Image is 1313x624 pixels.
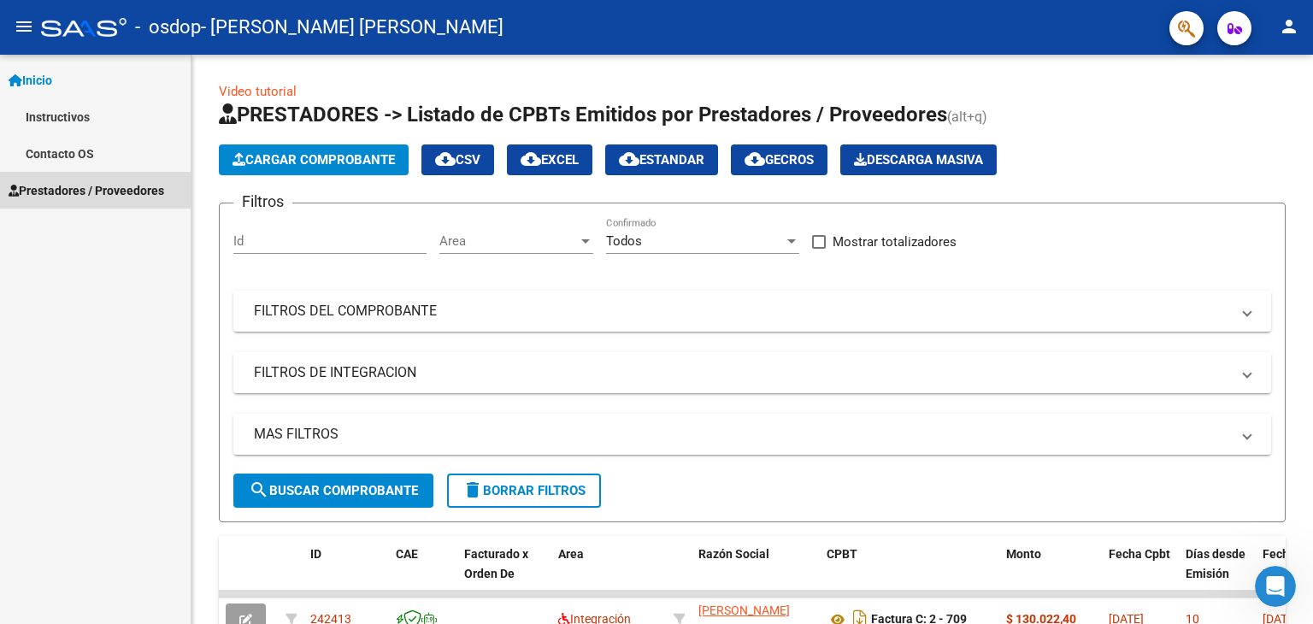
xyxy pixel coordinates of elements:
[233,352,1271,393] mat-expansion-panel-header: FILTROS DE INTEGRACION
[233,190,292,214] h3: Filtros
[15,457,327,486] textarea: Escribe un mensaje...
[268,7,300,39] button: Inicio
[233,474,433,508] button: Buscar Comprobante
[840,144,997,175] app-download-masive: Descarga masiva de comprobantes (adjuntos)
[249,483,418,498] span: Buscar Comprobante
[521,152,579,168] span: EXCEL
[27,445,253,462] div: Soporte del Sistema volverá mañana.
[619,149,639,169] mat-icon: cloud_download
[1102,536,1179,611] datatable-header-cell: Fecha Cpbt
[265,115,328,152] div: osdop
[1179,536,1256,611] datatable-header-cell: Días desde Emisión
[854,152,983,168] span: Descarga Masiva
[457,536,551,611] datatable-header-cell: Facturado x Orden De
[135,9,201,46] span: - osdop
[233,414,1271,455] mat-expansion-panel-header: MAS FILTROS
[1109,547,1170,561] span: Fecha Cpbt
[254,363,1230,382] mat-panel-title: FILTROS DE INTEGRACION
[1263,547,1310,580] span: Fecha Recibido
[833,232,957,252] span: Mostrar totalizadores
[507,144,592,175] button: EXCEL
[462,480,483,500] mat-icon: delete
[606,233,642,249] span: Todos
[521,149,541,169] mat-icon: cloud_download
[435,152,480,168] span: CSV
[14,115,328,166] div: . dice…
[827,547,857,561] span: CPBT
[14,435,267,473] div: Soporte del Sistema volverá mañana.
[1279,16,1299,37] mat-icon: person
[1006,547,1041,561] span: Monto
[745,149,765,169] mat-icon: cloud_download
[97,9,124,37] div: Profile image for Soporte
[217,75,328,113] div: 27228159897
[840,144,997,175] button: Descarga Masiva
[81,493,95,507] button: Adjuntar un archivo
[745,152,814,168] span: Gecros
[73,9,100,37] div: Profile image for Florencia
[293,486,321,514] button: Enviar un mensaje…
[605,144,718,175] button: Estandar
[310,547,321,561] span: ID
[999,536,1102,611] datatable-header-cell: Monto
[254,425,1230,444] mat-panel-title: MAS FILTROS
[11,7,44,39] button: go back
[14,75,328,115] div: . dice…
[131,10,266,37] h1: Soporte del Sistema
[62,350,328,421] div: envie solicitud de acceso y sale denegada porque otro usuario tiene ese mail
[49,9,76,37] div: Profile image for Ludmila
[947,109,987,125] span: (alt+q)
[303,536,389,611] datatable-header-cell: ID
[731,144,827,175] button: Gecros
[14,16,34,37] mat-icon: menu
[219,103,947,127] span: PRESTADORES -> Listado de CPBTs Emitidos por Prestadores / Proveedores
[439,233,578,249] span: Area
[558,547,584,561] span: Area
[254,302,1230,321] mat-panel-title: FILTROS DEL COMPROBANTE
[27,177,194,191] b: ¡Gracias por tu mensaje!
[396,547,418,561] span: CAE
[435,149,456,169] mat-icon: cloud_download
[619,152,704,168] span: Estandar
[9,71,52,90] span: Inicio
[1186,547,1245,580] span: Días desde Emisión
[820,536,999,611] datatable-header-cell: CPBT
[698,547,769,561] span: Razón Social
[91,37,328,74] div: [EMAIL_ADDRESS][DOMAIN_NAME]
[279,125,315,142] div: osdop
[14,166,280,338] div: ¡Gracias por tu mensaje!En este momento estamos fuera de nuestro horario de atención.Nuestro equi...
[54,493,68,507] button: Selector de gif
[249,480,269,500] mat-icon: search
[219,84,297,99] a: Video tutorial
[219,144,409,175] button: Cargar Comprobante
[233,291,1271,332] mat-expansion-panel-header: FILTROS DEL COMPROBANTE
[231,85,315,103] div: 27228159897
[389,536,457,611] datatable-header-cell: CAE
[105,48,315,62] a: [EMAIL_ADDRESS][DOMAIN_NAME]
[1255,566,1296,607] iframe: Intercom live chat
[692,536,820,611] datatable-header-cell: Razón Social
[75,361,315,411] div: envie solicitud de acceso y sale denegada porque otro usuario tiene ese mail
[109,493,122,507] button: Start recording
[14,166,328,351] div: Fin dice…
[421,144,494,175] button: CSV
[9,181,164,200] span: Prestadores / Proveedores
[26,493,40,507] button: Selector de emoji
[14,37,328,76] div: . dice…
[14,435,328,510] div: Fin dice…
[447,474,601,508] button: Borrar Filtros
[27,201,267,268] div: En este momento estamos fuera de nuestro horario de atención. Nuestro equipo atiende de .
[464,547,528,580] span: Facturado x Orden De
[300,7,331,38] div: Cerrar
[233,152,395,168] span: Cargar Comprobante
[201,9,503,46] span: - [PERSON_NAME] [PERSON_NAME]
[14,350,328,435] div: . dice…
[462,483,586,498] span: Borrar Filtros
[27,277,267,327] div: Por favor, contanos los detalles de tu consulta y te responderemos a la brevedad apenas estemos d...
[551,536,667,611] datatable-header-cell: Area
